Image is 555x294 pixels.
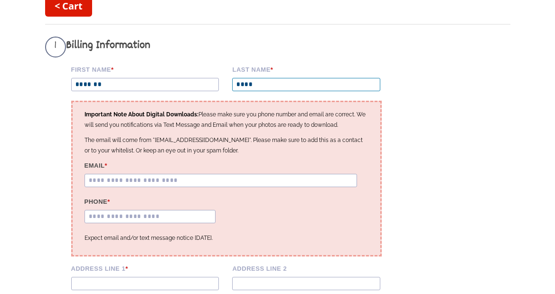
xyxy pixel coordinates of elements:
[85,161,368,169] label: Email
[71,65,226,73] label: First Name
[45,37,66,57] span: 1
[232,65,387,73] label: Last name
[45,37,394,57] h3: Billing Information
[85,109,368,130] p: Please make sure you phone number and email are correct. We will send you notifications via Text ...
[85,233,368,243] p: Expect email and/or text message notice [DATE].
[232,264,387,272] label: Address Line 2
[71,264,226,272] label: Address Line 1
[85,111,198,118] strong: Important Note About Digital Downloads:
[85,197,221,205] label: Phone
[85,135,368,156] p: The email will come from "[EMAIL_ADDRESS][DOMAIN_NAME]". Please make sure to add this as a contac...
